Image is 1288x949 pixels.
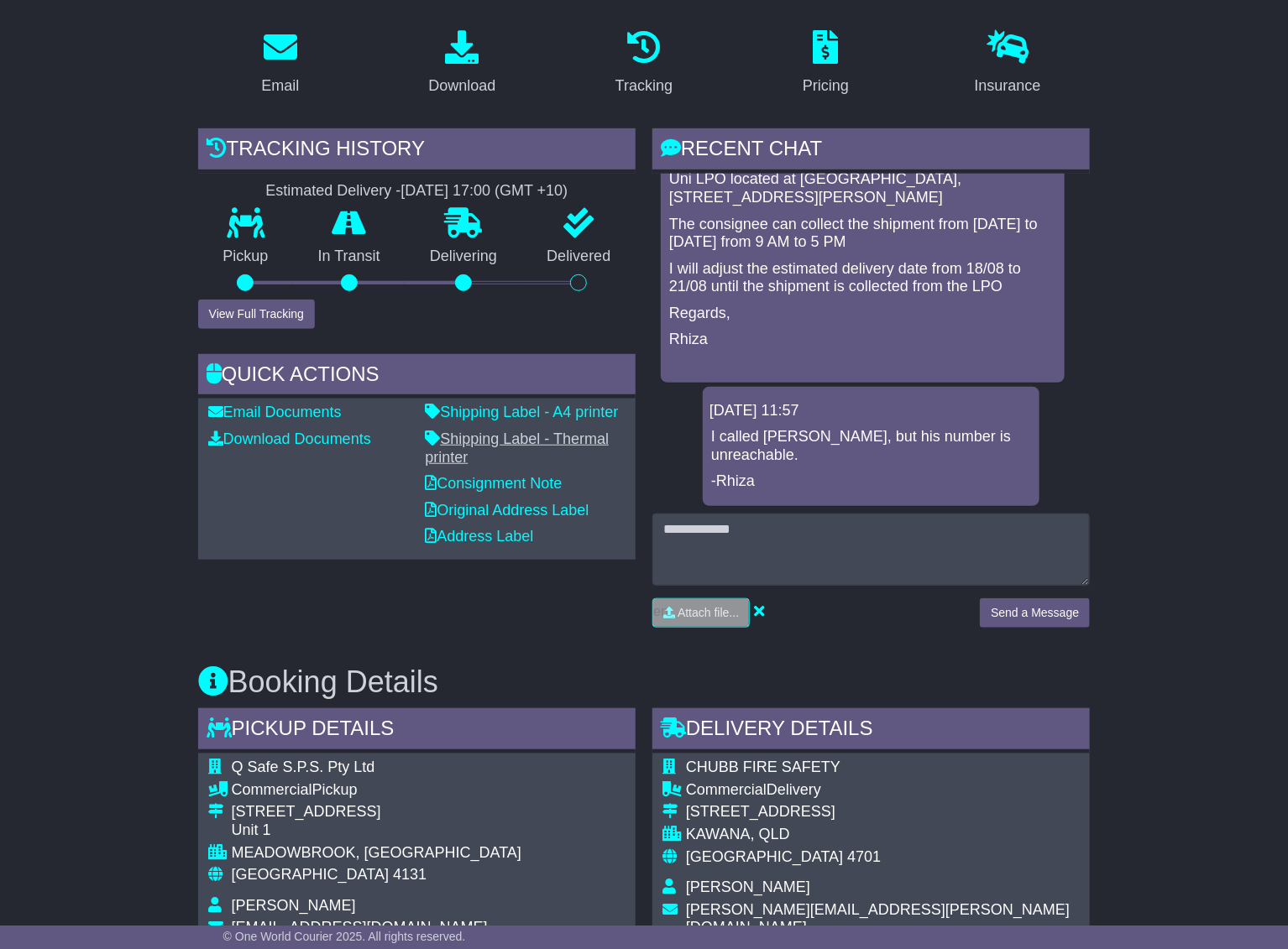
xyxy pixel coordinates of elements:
p: I will adjust the estimated delivery date from 18/08 to 21/08 until the shipment is collected fro... [669,260,1056,296]
a: Email [250,24,310,103]
div: Delivery [686,781,1080,800]
span: [PERSON_NAME] [686,879,810,895]
p: Rhiza [669,331,1056,349]
div: Pickup Details [198,708,636,753]
a: Consignment Note [425,475,562,492]
div: Quick Actions [198,354,636,399]
span: Q Safe S.P.S. Pty Ltd [232,759,375,775]
a: Insurance [964,24,1052,103]
div: KAWANA, QLD [686,826,1080,844]
a: Tracking [605,24,683,103]
button: View Full Tracking [198,300,315,329]
div: Download [428,75,495,97]
div: Delivery Details [652,708,1090,753]
p: The consignee can collect the shipment from [DATE] to [DATE] from 9 AM to 5 PM [669,216,1056,252]
span: 4131 [393,866,427,883]
a: Download [417,24,506,103]
span: Commercial [686,781,767,798]
a: Email Documents [208,404,342,420]
a: Download Documents [208,430,371,447]
span: [EMAIL_ADDRESS][DOMAIN_NAME] [232,919,488,936]
div: Email [261,75,299,97]
div: RECENT CHAT [652,128,1090,174]
div: MEADOWBROOK, [GEOGRAPHIC_DATA] [232,844,521,863]
div: Pickup [232,781,521,800]
button: Send a Message [980,598,1090,628]
a: Shipping Label - A4 printer [425,404,618,420]
a: Pricing [792,24,860,103]
span: 4701 [847,848,881,865]
span: [PERSON_NAME][EMAIL_ADDRESS][PERSON_NAME][DOMAIN_NAME] [686,901,1070,936]
p: Regards, [669,305,1056,323]
div: [STREET_ADDRESS] [686,803,1080,821]
a: Shipping Label - Thermal printer [425,430,609,466]
div: Tracking history [198,128,636,174]
a: Original Address Label [425,502,589,519]
div: [STREET_ADDRESS] [232,803,521,821]
p: Pickup [198,248,293,266]
p: Delivering [405,248,521,266]
span: CHUBB FIRE SAFETY [686,759,840,775]
p: In Transit [293,248,405,266]
div: Estimated Delivery - [198,182,636,201]
span: [PERSON_NAME] [232,897,356,914]
div: Pricing [803,75,849,97]
div: Unit 1 [232,821,521,840]
h3: Booking Details [198,665,1091,699]
p: -Rhiza [711,472,1031,491]
div: Insurance [975,75,1041,97]
span: © One World Courier 2025. All rights reserved. [223,930,466,943]
div: [DATE] 11:57 [709,402,1033,420]
div: [DATE] 17:00 (GMT +10) [401,182,568,201]
span: [GEOGRAPHIC_DATA] [686,848,843,865]
span: [GEOGRAPHIC_DATA] [232,866,389,883]
p: The shipment is now handed over to Central Queensland Uni LPO located at [GEOGRAPHIC_DATA], [STRE... [669,153,1056,207]
div: Tracking [615,75,673,97]
p: Delivered [522,248,636,266]
a: Address Label [425,528,533,545]
p: I called [PERSON_NAME], but his number is unreachable. [711,428,1031,464]
span: Commercial [232,781,312,798]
